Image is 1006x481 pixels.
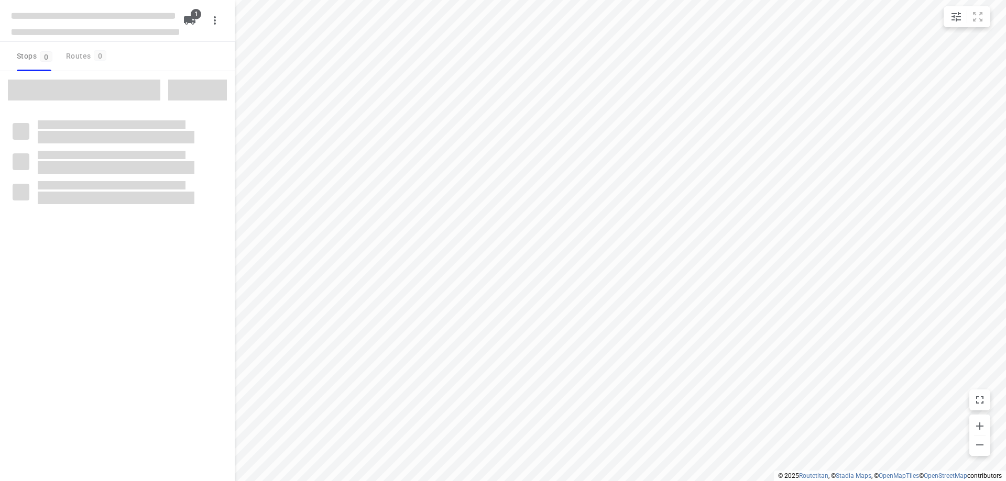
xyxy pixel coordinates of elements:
[836,472,871,479] a: Stadia Maps
[778,472,1002,479] li: © 2025 , © , © © contributors
[924,472,967,479] a: OpenStreetMap
[799,472,828,479] a: Routetitan
[944,6,990,27] div: small contained button group
[879,472,919,479] a: OpenMapTiles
